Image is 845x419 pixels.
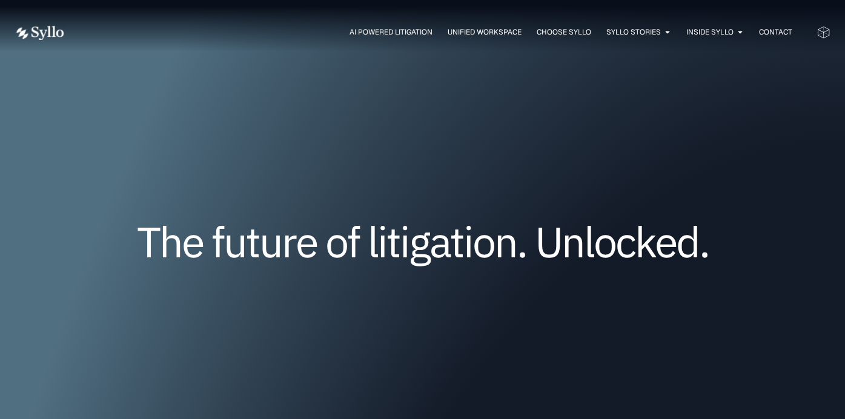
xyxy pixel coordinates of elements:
[448,27,522,38] a: Unified Workspace
[88,27,792,38] nav: Menu
[88,27,792,38] div: Menu Toggle
[606,27,661,38] a: Syllo Stories
[686,27,734,38] a: Inside Syllo
[537,27,591,38] a: Choose Syllo
[759,27,792,38] a: Contact
[87,222,758,262] h1: The future of litigation. Unlocked.
[350,27,432,38] a: AI Powered Litigation
[15,25,64,41] img: white logo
